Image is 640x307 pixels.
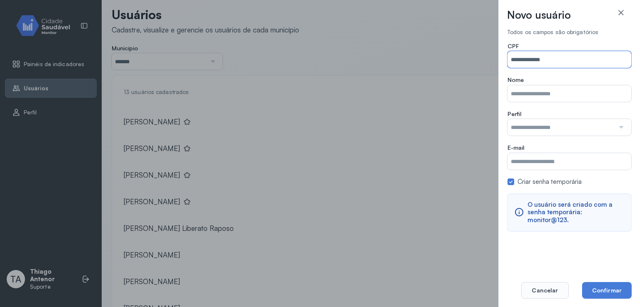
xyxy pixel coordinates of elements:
[521,282,568,299] button: Cancelar
[507,29,631,36] div: Todos os campos são obrigatórios
[507,8,571,22] h3: Novo usuário
[507,42,519,50] span: CPF
[517,178,582,186] label: Criar senha temporária
[582,282,632,299] button: Confirmar
[507,110,521,118] span: Perfil
[507,76,524,84] span: Nome
[527,201,625,224] span: O usuário será criado com a senha temporária: monitor@123.
[507,144,524,151] span: E-mail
